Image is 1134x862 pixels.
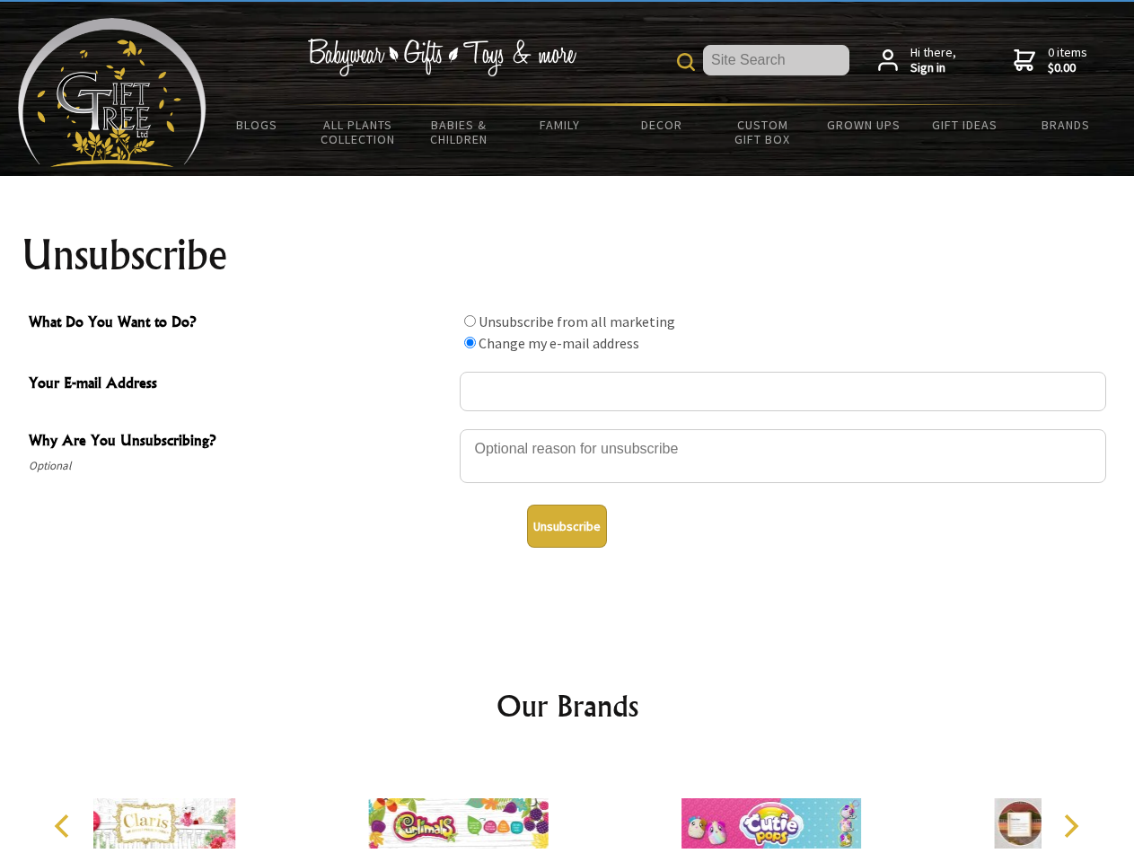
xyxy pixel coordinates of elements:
input: What Do You Want to Do? [464,315,476,327]
span: 0 items [1048,44,1087,76]
img: product search [677,53,695,71]
a: Family [510,106,611,144]
h2: Our Brands [36,684,1099,727]
img: Babyware - Gifts - Toys and more... [18,18,207,167]
input: What Do You Want to Do? [464,337,476,348]
a: Custom Gift Box [712,106,813,158]
img: Babywear - Gifts - Toys & more [307,39,576,76]
a: Gift Ideas [914,106,1015,144]
a: All Plants Collection [308,106,409,158]
input: Your E-mail Address [460,372,1106,411]
span: Hi there, [910,45,956,76]
input: Site Search [703,45,849,75]
strong: Sign in [910,60,956,76]
span: What Do You Want to Do? [29,311,451,337]
span: Why Are You Unsubscribing? [29,429,451,455]
a: Decor [611,106,712,144]
span: Your E-mail Address [29,372,451,398]
textarea: Why Are You Unsubscribing? [460,429,1106,483]
label: Change my e-mail address [479,334,639,352]
a: Brands [1015,106,1117,144]
span: Optional [29,455,451,477]
a: Hi there,Sign in [878,45,956,76]
button: Next [1050,806,1090,846]
h1: Unsubscribe [22,233,1113,277]
a: BLOGS [207,106,308,144]
a: 0 items$0.00 [1014,45,1087,76]
a: Babies & Children [409,106,510,158]
strong: $0.00 [1048,60,1087,76]
a: Grown Ups [813,106,914,144]
button: Previous [45,806,84,846]
button: Unsubscribe [527,505,607,548]
label: Unsubscribe from all marketing [479,312,675,330]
